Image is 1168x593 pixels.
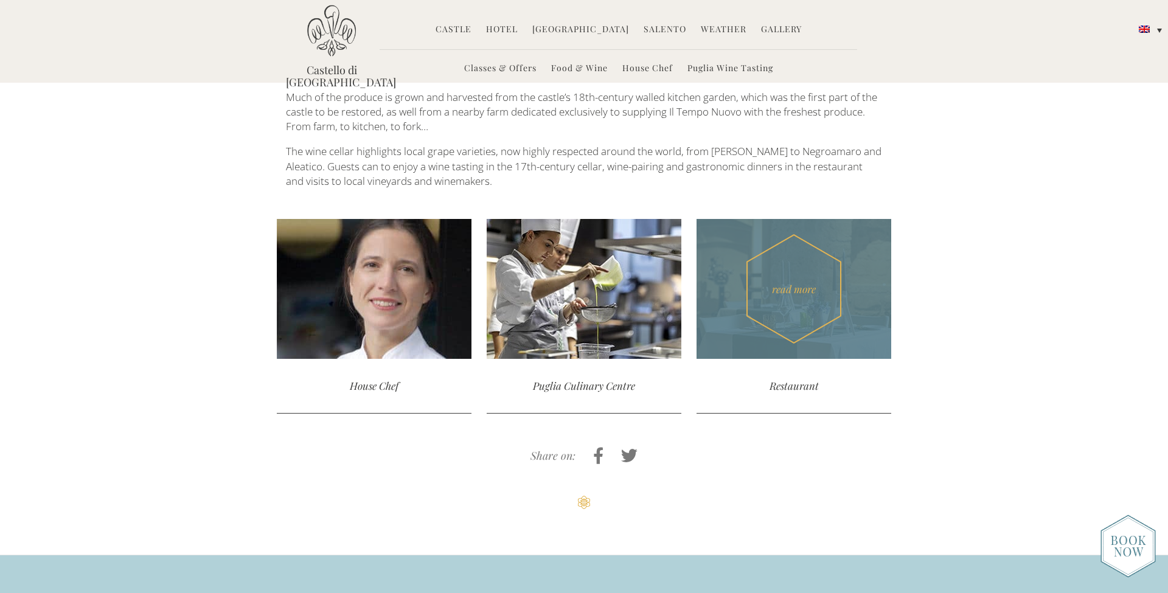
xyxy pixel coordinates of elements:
a: Puglia Wine Tasting [687,62,773,76]
p: The wine cellar highlights local grape varieties, now highly respected around the world, from [PE... [286,144,882,189]
a: Castello di [GEOGRAPHIC_DATA] [286,64,377,88]
a: Classes & Offers [464,62,537,76]
a: Gallery [761,23,802,37]
a: read more Restaurant [697,219,891,413]
a: Puglia Culinary Centre [487,219,681,413]
div: House Chef [277,359,471,413]
img: English [1139,26,1150,33]
a: Food & Wine [551,62,608,76]
div: read more [697,219,891,359]
a: House Chef [622,62,673,76]
a: House Chef [277,219,471,413]
a: Hotel [486,23,518,37]
div: Puglia Culinary Centre [487,359,681,413]
a: Weather [701,23,746,37]
p: Much of the produce is grown and harvested from the castle’s 18th-century walled kitchen garden, ... [286,90,882,134]
a: [GEOGRAPHIC_DATA] [532,23,629,37]
a: Salento [644,23,686,37]
img: Castello di Ugento [307,5,356,57]
img: new-booknow.png [1100,515,1156,578]
h4: Share on: [530,450,575,462]
div: Restaurant [697,359,891,413]
a: Castle [436,23,471,37]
